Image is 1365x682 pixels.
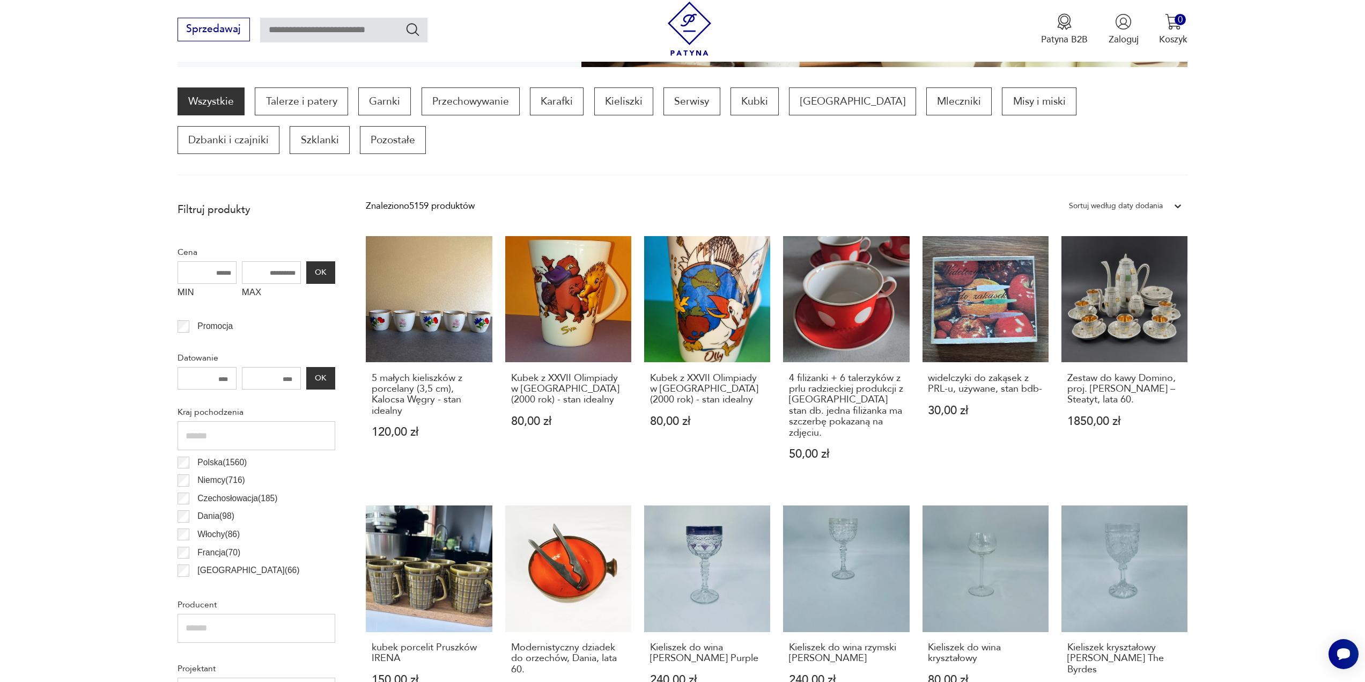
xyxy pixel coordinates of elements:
[1041,13,1088,46] button: Patyna B2B
[1041,33,1088,46] p: Patyna B2B
[789,373,904,438] h3: 4 filiżanki + 6 talerzyków z prlu radzieckiej produkcji z [GEOGRAPHIC_DATA] stan db. jedna filiża...
[789,642,904,664] h3: Kieliszek do wina rzymski [PERSON_NAME]
[650,416,765,427] p: 80,00 zł
[1159,13,1187,46] button: 0Koszyk
[783,236,909,485] a: 4 filiżanki + 6 talerzyków z prlu radzieckiej produkcji z Tarnopola stan db. jedna filiżanka ma s...
[789,449,904,460] p: 50,00 zł
[178,126,279,154] a: Dzbanki i czajniki
[662,2,717,56] img: Patyna - sklep z meblami i dekoracjami vintage
[530,87,584,115] a: Karafki
[1041,13,1088,46] a: Ikona medaluPatyna B2B
[505,236,631,485] a: Kubek z XXVII Olimpiady w Sydney (2000 rok) - stan idealnyKubek z XXVII Olimpiady w [GEOGRAPHIC_D...
[1329,639,1359,669] iframe: Smartsupp widget button
[663,87,720,115] a: Serwisy
[1067,416,1182,427] p: 1850,00 zł
[366,236,492,485] a: 5 małych kieliszków z porcelany (3,5 cm), Kalocsa Węgry - stan idealny5 małych kieliszków z porce...
[366,199,475,213] div: Znaleziono 5159 produktów
[789,87,916,115] a: [GEOGRAPHIC_DATA]
[178,18,250,41] button: Sprzedawaj
[1002,87,1076,115] a: Misy i miski
[197,527,240,541] p: Włochy ( 86 )
[650,373,765,406] h3: Kubek z XXVII Olimpiady w [GEOGRAPHIC_DATA] (2000 rok) - stan idealny
[372,373,486,417] h3: 5 małych kieliszków z porcelany (3,5 cm), Kalocsa Węgry - stan idealny
[372,427,486,438] p: 120,00 zł
[1069,199,1163,213] div: Sortuj według daty dodania
[372,642,486,664] h3: kubek porcelit Pruszków IRENA
[511,373,626,406] h3: Kubek z XXVII Olimpiady w [GEOGRAPHIC_DATA] (2000 rok) - stan idealny
[197,509,234,523] p: Dania ( 98 )
[731,87,779,115] a: Kubki
[306,367,335,390] button: OK
[1159,33,1187,46] p: Koszyk
[178,203,335,217] p: Filtruj produkty
[1067,642,1182,675] h3: Kieliszek kryształowy [PERSON_NAME] The Byrdes
[511,416,626,427] p: 80,00 zł
[1056,13,1073,30] img: Ikona medalu
[255,87,348,115] a: Talerze i patery
[926,87,992,115] a: Mleczniki
[197,563,299,577] p: [GEOGRAPHIC_DATA] ( 66 )
[928,642,1043,664] h3: Kieliszek do wina kryształowy
[197,473,245,487] p: Niemcy ( 716 )
[178,405,335,419] p: Kraj pochodzenia
[197,456,247,470] p: Polska ( 1560 )
[928,373,1043,395] h3: widelczyki do zakąsek z PRL-u, używane, stan bdb-
[242,284,301,304] label: MAX
[1109,33,1139,46] p: Zaloguj
[178,598,335,612] p: Producent
[178,87,245,115] a: Wszystkie
[178,284,237,304] label: MIN
[197,546,240,560] p: Francja ( 70 )
[928,405,1043,416] p: 30,00 zł
[1175,14,1186,25] div: 0
[178,245,335,259] p: Cena
[306,261,335,284] button: OK
[1165,13,1182,30] img: Ikona koszyka
[644,236,770,485] a: Kubek z XXVII Olimpiady w Sydney (2000 rok) - stan idealnyKubek z XXVII Olimpiady w [GEOGRAPHIC_D...
[197,319,233,333] p: Promocja
[650,642,765,664] h3: Kieliszek do wina [PERSON_NAME] Purple
[178,26,250,34] a: Sprzedawaj
[405,21,420,37] button: Szukaj
[1061,236,1187,485] a: Zestaw do kawy Domino, proj. Ada Chmiel – Steatyt, lata 60.Zestaw do kawy Domino, proj. [PERSON_N...
[923,236,1049,485] a: widelczyki do zakąsek z PRL-u, używane, stan bdb-widelczyki do zakąsek z PRL-u, używane, stan bdb...
[358,87,411,115] a: Garnki
[594,87,653,115] a: Kieliszki
[1109,13,1139,46] button: Zaloguj
[197,582,244,596] p: Szwecja ( 48 )
[360,126,426,154] a: Pozostałe
[178,351,335,365] p: Datowanie
[1115,13,1132,30] img: Ikonka użytkownika
[1067,373,1182,406] h3: Zestaw do kawy Domino, proj. [PERSON_NAME] – Steatyt, lata 60.
[511,642,626,675] h3: Modernistyczny dziadek do orzechów, Dania, lata 60.
[178,662,335,676] p: Projektant
[290,126,349,154] a: Szklanki
[197,492,277,505] p: Czechosłowacja ( 185 )
[422,87,520,115] a: Przechowywanie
